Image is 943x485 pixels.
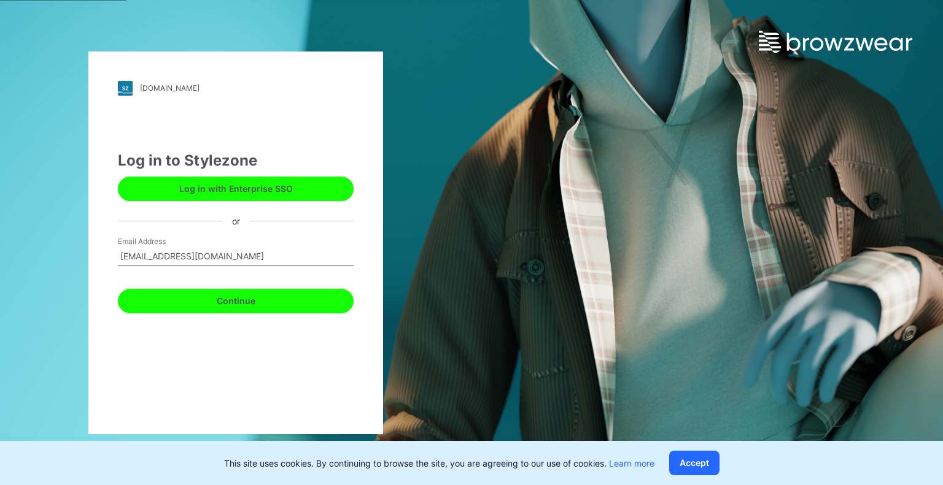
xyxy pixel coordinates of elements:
[759,31,912,53] img: browzwear-logo.e42bd6dac1945053ebaf764b6aa21510.svg
[118,177,354,201] button: Log in with Enterprise SSO
[224,457,654,470] p: This site uses cookies. By continuing to browse the site, you are agreeing to our use of cookies.
[118,289,354,313] button: Continue
[118,150,354,172] div: Log in to Stylezone
[118,247,354,265] input: Enter your email
[118,81,354,96] a: [DOMAIN_NAME]
[118,81,133,96] img: stylezone-logo.562084cfcfab977791bfbf7441f1a819.svg
[609,458,654,468] a: Learn more
[140,83,200,93] div: [DOMAIN_NAME]
[118,236,204,247] label: Email Address
[669,451,720,475] button: Accept
[222,215,250,227] div: or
